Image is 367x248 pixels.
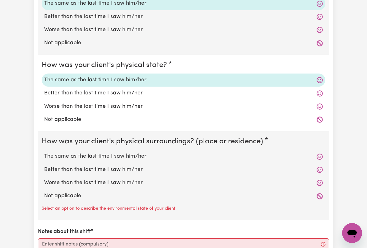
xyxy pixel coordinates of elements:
[342,223,362,243] iframe: Button to launch messaging window
[42,205,175,212] p: Select an option to describe the environmental state of your client
[44,116,323,124] label: Not applicable
[42,136,266,147] legend: How was your client's physical surroundings? (place or residence)
[44,76,323,84] label: The same as the last time I saw him/her
[44,13,323,21] label: Better than the last time I saw him/her
[42,60,170,71] legend: How was your client's physical state?
[44,89,323,97] label: Better than the last time I saw him/her
[44,39,323,47] label: Not applicable
[44,152,323,160] label: The same as the last time I saw him/her
[44,192,323,200] label: Not applicable
[38,228,91,236] label: Notes about this shift
[44,166,323,174] label: Better than the last time I saw him/her
[44,179,323,187] label: Worse than the last time I saw him/her
[44,103,323,111] label: Worse than the last time I saw him/her
[44,26,323,34] label: Worse than the last time I saw him/her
